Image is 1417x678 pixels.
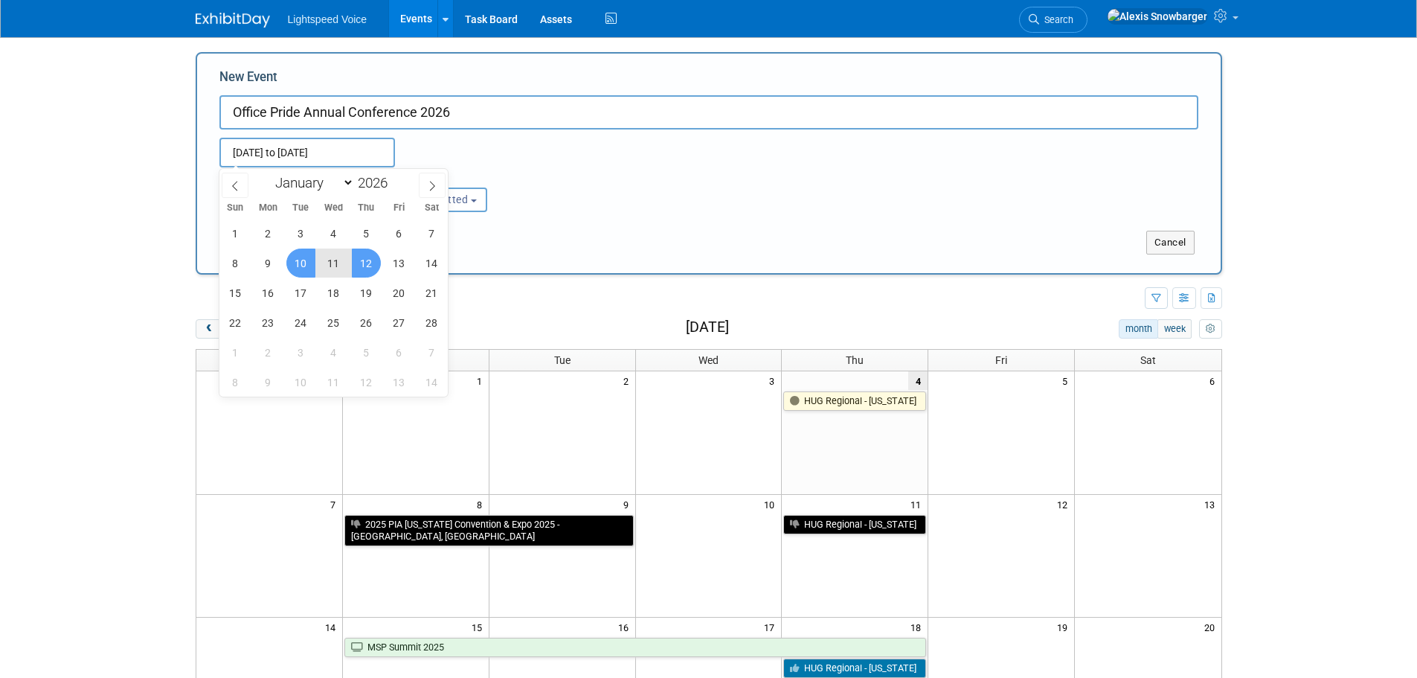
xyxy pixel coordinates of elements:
span: 7 [329,495,342,514]
span: 4 [908,371,928,390]
span: February 12, 2026 [352,249,381,278]
span: February 8, 2026 [221,249,250,278]
span: March 1, 2026 [221,338,250,367]
span: February 14, 2026 [417,249,446,278]
span: March 11, 2026 [319,368,348,397]
span: 14 [324,618,342,636]
span: March 6, 2026 [385,338,414,367]
span: 1 [475,371,489,390]
span: 2 [622,371,635,390]
span: 12 [1055,495,1074,514]
span: February 1, 2026 [221,219,250,248]
span: February 16, 2026 [254,278,283,307]
span: March 7, 2026 [417,338,446,367]
span: 9 [622,495,635,514]
span: Fri [995,354,1007,366]
span: Fri [382,203,415,213]
input: Start Date - End Date [219,138,395,167]
span: March 4, 2026 [319,338,348,367]
span: February 21, 2026 [417,278,446,307]
span: February 25, 2026 [319,308,348,337]
button: week [1157,319,1192,339]
span: 6 [1208,371,1221,390]
span: February 23, 2026 [254,308,283,337]
span: February 13, 2026 [385,249,414,278]
span: March 8, 2026 [221,368,250,397]
span: February 19, 2026 [352,278,381,307]
div: Participation: [386,167,530,187]
span: Wed [698,354,719,366]
a: Search [1019,7,1087,33]
span: 11 [909,495,928,514]
span: February 5, 2026 [352,219,381,248]
button: Cancel [1146,231,1195,255]
span: March 14, 2026 [417,368,446,397]
input: Year [354,174,399,191]
span: February 17, 2026 [286,278,315,307]
span: Sat [1140,354,1156,366]
div: Attendance / Format: [219,167,364,187]
a: 2025 PIA [US_STATE] Convention & Expo 2025 - [GEOGRAPHIC_DATA], [GEOGRAPHIC_DATA] [344,515,634,546]
img: Alexis Snowbarger [1107,8,1208,25]
span: March 13, 2026 [385,368,414,397]
span: Wed [317,203,350,213]
span: February 4, 2026 [319,219,348,248]
span: 10 [762,495,781,514]
span: February 28, 2026 [417,308,446,337]
span: February 9, 2026 [254,249,283,278]
span: 5 [1061,371,1074,390]
span: Tue [284,203,317,213]
span: March 5, 2026 [352,338,381,367]
input: Name of Trade Show / Conference [219,95,1198,129]
img: ExhibitDay [196,13,270,28]
h2: [DATE] [686,319,729,336]
span: February 7, 2026 [417,219,446,248]
span: 19 [1055,618,1074,636]
span: 20 [1203,618,1221,636]
span: February 20, 2026 [385,278,414,307]
span: Thu [846,354,864,366]
span: Sat [415,203,448,213]
span: Thu [350,203,382,213]
a: HUG Regional - [US_STATE] [783,659,926,678]
span: February 27, 2026 [385,308,414,337]
span: 13 [1203,495,1221,514]
span: March 2, 2026 [254,338,283,367]
span: 16 [617,618,635,636]
span: Mon [251,203,284,213]
a: MSP Summit 2025 [344,638,926,657]
span: February 10, 2026 [286,249,315,278]
span: February 22, 2026 [221,308,250,337]
span: February 24, 2026 [286,308,315,337]
span: March 9, 2026 [254,368,283,397]
span: February 6, 2026 [385,219,414,248]
i: Personalize Calendar [1206,324,1215,334]
span: 3 [768,371,781,390]
span: Lightspeed Voice [288,13,367,25]
button: month [1119,319,1158,339]
select: Month [269,173,354,192]
label: New Event [219,68,277,92]
span: Sun [219,203,252,213]
span: Tue [554,354,571,366]
span: February 26, 2026 [352,308,381,337]
a: HUG Regional - [US_STATE] [783,515,926,534]
span: 8 [475,495,489,514]
span: 18 [909,618,928,636]
span: March 10, 2026 [286,368,315,397]
span: February 11, 2026 [319,249,348,278]
span: Search [1039,14,1073,25]
button: myCustomButton [1199,319,1221,339]
span: February 15, 2026 [221,278,250,307]
span: 17 [762,618,781,636]
span: February 2, 2026 [254,219,283,248]
span: 15 [470,618,489,636]
button: prev [196,319,223,339]
span: February 18, 2026 [319,278,348,307]
span: February 3, 2026 [286,219,315,248]
span: March 12, 2026 [352,368,381,397]
span: March 3, 2026 [286,338,315,367]
a: HUG Regional - [US_STATE] [783,391,926,411]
